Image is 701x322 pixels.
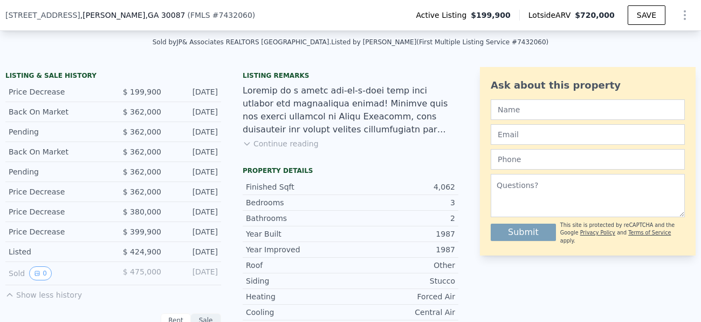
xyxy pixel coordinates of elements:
[674,4,696,26] button: Show Options
[246,213,350,224] div: Bathrooms
[187,10,255,21] div: ( )
[471,10,511,21] span: $199,900
[580,230,615,236] a: Privacy Policy
[243,84,458,136] div: Loremip do s ametc adi-el-s-doei temp inci utlabor etd magnaaliqua enimad! Minimve quis nos exerc...
[350,291,455,302] div: Forced Air
[9,126,105,137] div: Pending
[243,166,458,175] div: Property details
[491,224,556,241] button: Submit
[9,186,105,197] div: Price Decrease
[123,128,161,136] span: $ 362,000
[350,213,455,224] div: 2
[491,78,685,93] div: Ask about this property
[123,147,161,156] span: $ 362,000
[628,5,665,25] button: SAVE
[5,10,80,21] span: [STREET_ADDRESS]
[123,207,161,216] span: $ 380,000
[9,246,105,257] div: Listed
[29,266,52,280] button: View historical data
[246,244,350,255] div: Year Improved
[170,86,218,97] div: [DATE]
[575,11,615,19] span: $720,000
[560,222,685,245] div: This site is protected by reCAPTCHA and the Google and apply.
[123,167,161,176] span: $ 362,000
[5,285,82,300] button: Show less history
[190,11,210,19] span: FMLS
[5,71,221,82] div: LISTING & SALE HISTORY
[9,226,105,237] div: Price Decrease
[9,206,105,217] div: Price Decrease
[170,226,218,237] div: [DATE]
[350,307,455,318] div: Central Air
[9,146,105,157] div: Back On Market
[153,38,332,46] div: Sold by JP& Associates REALTORS [GEOGRAPHIC_DATA] .
[246,229,350,239] div: Year Built
[350,276,455,286] div: Stucco
[80,10,185,21] span: , [PERSON_NAME]
[246,182,350,192] div: Finished Sqft
[528,10,575,21] span: Lotside ARV
[350,260,455,271] div: Other
[170,266,218,280] div: [DATE]
[628,230,671,236] a: Terms of Service
[246,260,350,271] div: Roof
[9,106,105,117] div: Back On Market
[170,166,218,177] div: [DATE]
[246,276,350,286] div: Siding
[170,146,218,157] div: [DATE]
[246,197,350,208] div: Bedrooms
[350,197,455,208] div: 3
[170,106,218,117] div: [DATE]
[416,10,471,21] span: Active Listing
[491,124,685,145] input: Email
[350,229,455,239] div: 1987
[491,99,685,120] input: Name
[123,187,161,196] span: $ 362,000
[246,307,350,318] div: Cooling
[170,206,218,217] div: [DATE]
[331,38,548,46] div: Listed by [PERSON_NAME] (First Multiple Listing Service #7432060)
[243,71,458,80] div: Listing remarks
[123,247,161,256] span: $ 424,900
[243,138,319,149] button: Continue reading
[123,88,161,96] span: $ 199,900
[246,291,350,302] div: Heating
[491,149,685,170] input: Phone
[212,11,252,19] span: # 7432060
[123,267,161,276] span: $ 475,000
[170,246,218,257] div: [DATE]
[170,126,218,137] div: [DATE]
[9,166,105,177] div: Pending
[170,186,218,197] div: [DATE]
[123,108,161,116] span: $ 362,000
[350,182,455,192] div: 4,062
[146,11,185,19] span: , GA 30087
[9,266,105,280] div: Sold
[123,227,161,236] span: $ 399,900
[350,244,455,255] div: 1987
[9,86,105,97] div: Price Decrease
